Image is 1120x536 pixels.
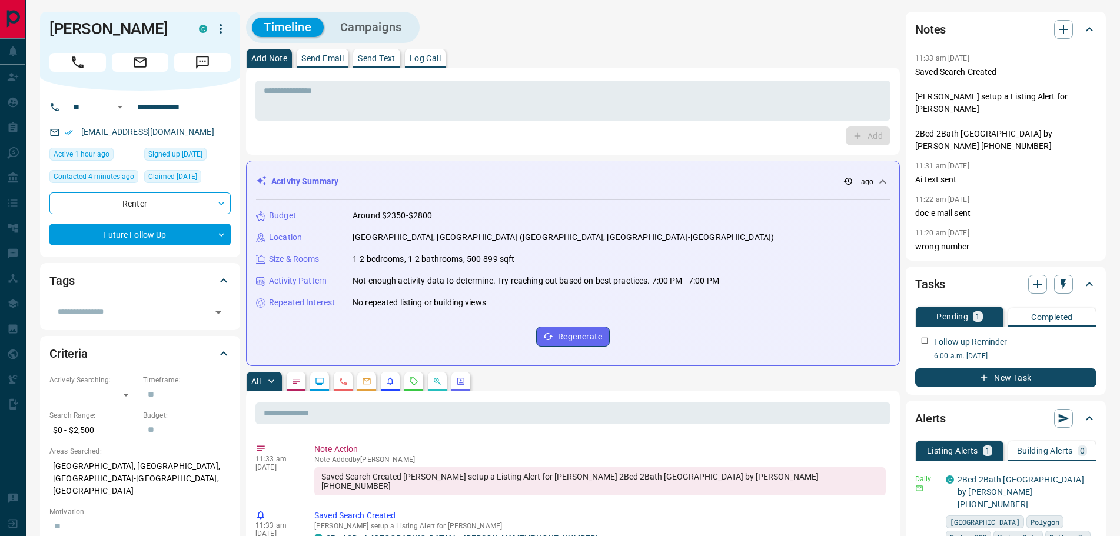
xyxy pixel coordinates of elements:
p: Ai text sent [915,174,1096,186]
p: wrong number [915,241,1096,253]
div: condos.ca [946,475,954,484]
p: 11:22 am [DATE] [915,195,969,204]
svg: Notes [291,377,301,386]
div: Renter [49,192,231,214]
div: Activity Summary-- ago [256,171,890,192]
p: Timeframe: [143,375,231,385]
svg: Calls [338,377,348,386]
span: Call [49,53,106,72]
span: Polygon [1031,516,1059,528]
p: -- ago [855,177,873,187]
div: Sat Nov 04 2023 [144,148,231,164]
svg: Email Verified [65,128,73,137]
p: Add Note [251,54,287,62]
button: Timeline [252,18,324,37]
a: 2Bed 2Bath [GEOGRAPHIC_DATA] by [PERSON_NAME] [PHONE_NUMBER] [958,475,1084,509]
p: Saved Search Created [314,510,886,522]
p: Actively Searching: [49,375,137,385]
svg: Agent Actions [456,377,466,386]
p: [GEOGRAPHIC_DATA], [GEOGRAPHIC_DATA], [GEOGRAPHIC_DATA]-[GEOGRAPHIC_DATA], [GEOGRAPHIC_DATA] [49,457,231,501]
h1: [PERSON_NAME] [49,19,181,38]
p: 1 [985,447,990,455]
p: Note Action [314,443,886,455]
p: Note Added by [PERSON_NAME] [314,455,886,464]
div: Sat Nov 04 2023 [144,170,231,187]
div: Future Follow Up [49,224,231,245]
p: Search Range: [49,410,137,421]
a: [EMAIL_ADDRESS][DOMAIN_NAME] [81,127,214,137]
div: condos.ca [199,25,207,33]
p: 11:33 am [255,455,297,463]
div: Tasks [915,270,1096,298]
div: Tags [49,267,231,295]
p: 0 [1080,447,1085,455]
span: Active 1 hour ago [54,148,109,160]
h2: Alerts [915,409,946,428]
p: 11:33 am [DATE] [915,54,969,62]
div: Wed Oct 15 2025 [49,170,138,187]
svg: Requests [409,377,418,386]
div: Saved Search Created [PERSON_NAME] setup a Listing Alert for [PERSON_NAME] 2Bed 2Bath [GEOGRAPHIC... [314,467,886,495]
p: No repeated listing or building views [353,297,486,309]
p: Budget: [143,410,231,421]
div: Criteria [49,339,231,368]
span: Message [174,53,231,72]
p: Activity Pattern [269,275,327,287]
p: Location [269,231,302,244]
h2: Notes [915,20,946,39]
span: [GEOGRAPHIC_DATA] [950,516,1020,528]
p: Building Alerts [1017,447,1073,455]
p: All [251,377,261,385]
p: 6:00 a.m. [DATE] [934,351,1096,361]
span: Email [112,53,168,72]
p: [DATE] [255,463,297,471]
h2: Criteria [49,344,88,363]
p: 11:20 am [DATE] [915,229,969,237]
p: [PERSON_NAME] setup a Listing Alert for [PERSON_NAME] [314,522,886,530]
p: 11:33 am [255,521,297,530]
svg: Lead Browsing Activity [315,377,324,386]
p: 1 [975,312,980,321]
span: Claimed [DATE] [148,171,197,182]
p: Budget [269,209,296,222]
button: Open [210,304,227,321]
span: Signed up [DATE] [148,148,202,160]
svg: Listing Alerts [385,377,395,386]
p: [GEOGRAPHIC_DATA], [GEOGRAPHIC_DATA] ([GEOGRAPHIC_DATA], [GEOGRAPHIC_DATA]-[GEOGRAPHIC_DATA]) [353,231,774,244]
p: Pending [936,312,968,321]
span: Contacted 4 minutes ago [54,171,134,182]
p: Activity Summary [271,175,338,188]
p: Not enough activity data to determine. Try reaching out based on best practices. 7:00 PM - 7:00 PM [353,275,719,287]
h2: Tags [49,271,74,290]
div: Notes [915,15,1096,44]
p: Motivation: [49,507,231,517]
p: Send Text [358,54,396,62]
h2: Tasks [915,275,945,294]
p: Send Email [301,54,344,62]
p: Log Call [410,54,441,62]
div: Alerts [915,404,1096,432]
svg: Email [915,484,923,492]
p: doc e mail sent [915,207,1096,219]
p: Listing Alerts [927,447,978,455]
p: Completed [1031,313,1073,321]
button: Campaigns [328,18,414,37]
p: Around $2350-$2800 [353,209,432,222]
svg: Opportunities [433,377,442,386]
p: Daily [915,474,939,484]
p: 11:31 am [DATE] [915,162,969,170]
svg: Emails [362,377,371,386]
button: Open [113,100,127,114]
p: 1-2 bedrooms, 1-2 bathrooms, 500-899 sqft [353,253,514,265]
button: Regenerate [536,327,610,347]
p: Saved Search Created [PERSON_NAME] setup a Listing Alert for [PERSON_NAME] 2Bed 2Bath [GEOGRAPHIC... [915,66,1096,152]
p: Follow up Reminder [934,336,1007,348]
p: $0 - $2,500 [49,421,137,440]
div: Wed Oct 15 2025 [49,148,138,164]
p: Repeated Interest [269,297,335,309]
p: Areas Searched: [49,446,231,457]
p: Size & Rooms [269,253,320,265]
button: New Task [915,368,1096,387]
